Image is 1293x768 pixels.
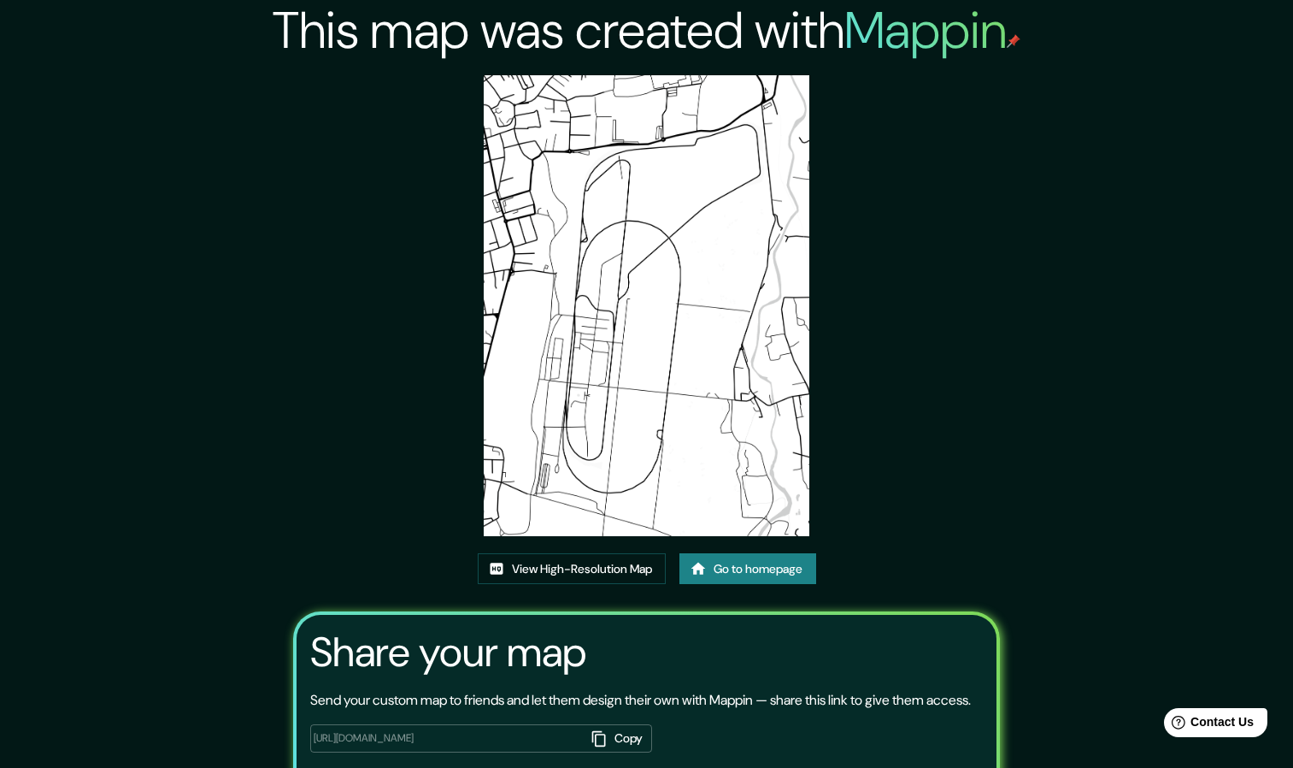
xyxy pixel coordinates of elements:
h3: Share your map [310,629,586,676]
a: View High-Resolution Map [478,553,666,585]
iframe: Help widget launcher [1141,701,1274,749]
a: Go to homepage [679,553,816,585]
p: Send your custom map to friends and let them design their own with Mappin — share this link to gi... [310,690,971,711]
button: Copy [585,724,652,753]
img: mappin-pin [1007,34,1020,48]
img: created-map [484,75,809,536]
